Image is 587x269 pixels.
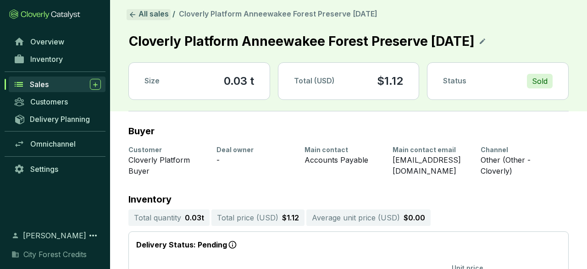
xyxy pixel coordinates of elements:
[9,136,105,152] a: Omnichannel
[144,76,160,86] p: Size
[128,195,569,204] p: Inventory
[305,145,382,154] div: Main contact
[216,154,293,165] div: -
[128,126,155,136] h2: Buyer
[30,139,76,148] span: Omnichannel
[224,74,254,88] section: 0.03 t
[481,154,558,176] div: Other (Other - Cloverly)
[9,51,105,67] a: Inventory
[9,111,105,126] a: Delivery Planning
[185,212,204,223] p: 0.03 t
[9,34,105,49] a: Overview
[30,165,58,174] span: Settings
[216,145,293,154] div: Deal owner
[134,212,181,223] p: Total quantity
[30,37,64,46] span: Overview
[23,230,86,241] span: [PERSON_NAME]
[30,115,90,124] span: Delivery Planning
[128,31,475,51] p: Cloverly Platform Anneewakee Forest Preserve [DATE]
[9,94,105,110] a: Customers
[172,9,175,20] li: /
[23,249,87,260] span: City Forest Credits
[294,76,335,85] span: Total (USD)
[312,212,400,223] p: Average unit price ( USD )
[217,212,278,223] p: Total price ( USD )
[404,212,425,223] p: $0.00
[9,77,105,92] a: Sales
[377,74,403,88] p: $1.12
[393,154,470,176] div: [EMAIL_ADDRESS][DOMAIN_NAME]
[127,9,171,20] a: All sales
[393,145,470,154] div: Main contact email
[9,161,105,177] a: Settings
[30,55,63,64] span: Inventory
[282,212,299,223] p: $1.12
[443,76,466,86] p: Status
[128,154,205,176] div: Cloverly Platform Buyer
[481,145,558,154] div: Channel
[179,9,377,18] span: Cloverly Platform Anneewakee Forest Preserve [DATE]
[136,239,561,251] p: Delivery Status: Pending
[30,80,49,89] span: Sales
[128,145,205,154] div: Customer
[30,97,68,106] span: Customers
[305,154,382,165] div: Accounts Payable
